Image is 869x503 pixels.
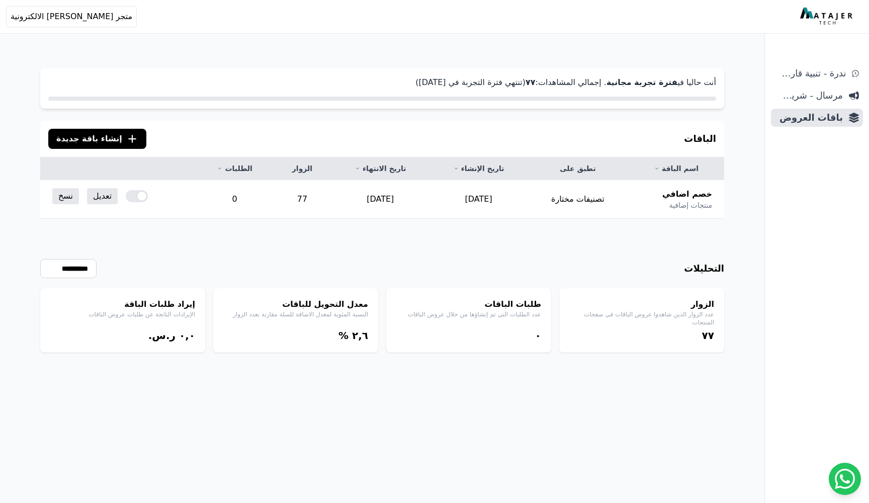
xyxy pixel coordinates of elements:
button: إنشاء باقة جديدة [48,129,146,149]
h4: معدل التحويل للباقات [223,298,368,310]
span: متجر [PERSON_NAME] الالكترونية [11,11,132,23]
a: تاريخ الإنشاء [442,163,515,174]
h3: الباقات [684,132,716,146]
td: 0 [196,180,274,219]
div: ۰ [396,328,541,343]
td: تصنيفات مختارة [528,180,628,219]
img: MatajerTech Logo [800,8,855,26]
span: % [338,329,349,342]
span: ر.س. [148,329,176,342]
span: ندرة - تنبية قارب علي النفاذ [775,66,846,80]
a: نسخ [52,188,79,204]
p: عدد الطلبات التي تم إنشاؤها من خلال عروض الباقات [396,310,541,318]
h4: طلبات الباقات [396,298,541,310]
td: 77 [274,180,331,219]
a: تاريخ الانتهاء [343,163,417,174]
a: تعديل [87,188,118,204]
div: ٧٧ [569,328,714,343]
strong: ٧٧ [526,77,536,87]
span: خصم اضافي [662,188,712,200]
span: منتجات إضافية [669,200,712,210]
span: باقات العروض [775,111,843,125]
p: عدد الزوار الذين شاهدوا عروض الباقات في صفحات المنتجات [569,310,714,326]
bdi: ۰,۰ [179,329,195,342]
a: اسم الباقة [640,163,712,174]
button: متجر [PERSON_NAME] الالكترونية [6,6,137,27]
p: الإيرادات الناتجة عن طلبات عروض الباقات [50,310,195,318]
span: مرسال - شريط دعاية [775,89,843,103]
h3: التحليلات [684,262,724,276]
th: الزوار [274,157,331,180]
p: النسبة المئوية لمعدل الاضافة للسلة مقارنة بعدد الزوار [223,310,368,318]
span: إنشاء باقة جديدة [56,133,122,145]
strong: فترة تجربة مجانية [606,77,677,87]
td: [DATE] [429,180,528,219]
p: أنت حاليا في . إجمالي المشاهدات: (تنتهي فترة التجربة في [DATE]) [48,76,716,89]
bdi: ٢,٦ [352,329,368,342]
h4: إيراد طلبات الباقة [50,298,195,310]
a: الطلبات [208,163,262,174]
th: تطبق على [528,157,628,180]
td: [DATE] [331,180,429,219]
h4: الزوار [569,298,714,310]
